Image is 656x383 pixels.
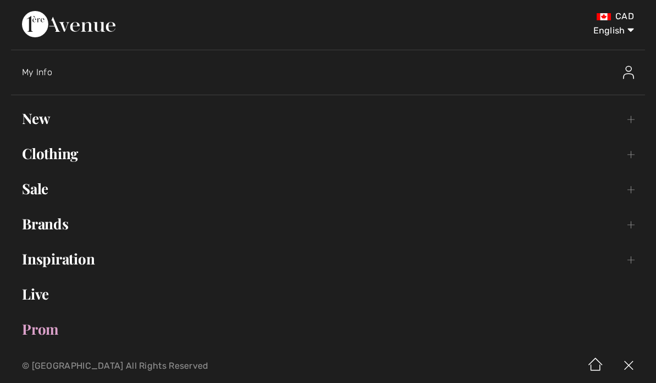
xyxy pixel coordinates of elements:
[22,67,52,77] span: My Info
[386,11,634,22] div: CAD
[11,212,645,236] a: Brands
[11,282,645,306] a: Live
[623,66,634,79] img: My Info
[612,349,645,383] img: X
[22,11,115,37] img: 1ère Avenue
[11,142,645,166] a: Clothing
[22,362,386,370] p: © [GEOGRAPHIC_DATA] All Rights Reserved
[11,247,645,271] a: Inspiration
[11,317,645,341] a: Prom
[11,106,645,131] a: New
[11,177,645,201] a: Sale
[579,349,612,383] img: Home
[22,55,645,90] a: My InfoMy Info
